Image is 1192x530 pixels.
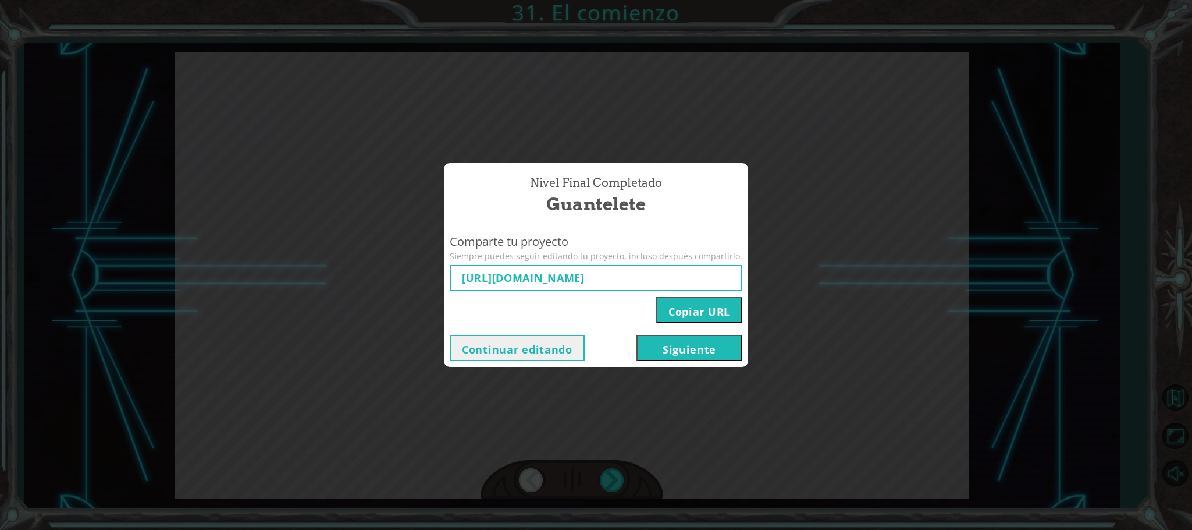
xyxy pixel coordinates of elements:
[636,335,742,361] button: Siguiente
[530,175,662,192] span: Nivel final Completado
[450,250,742,262] span: Siempre puedes seguir editando tu proyecto, incluso después compartirlo.
[450,234,742,250] span: Comparte tu proyecto
[546,192,646,217] span: Guantelete
[450,335,585,361] button: Continuar editando
[656,297,742,323] button: Copiar URL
